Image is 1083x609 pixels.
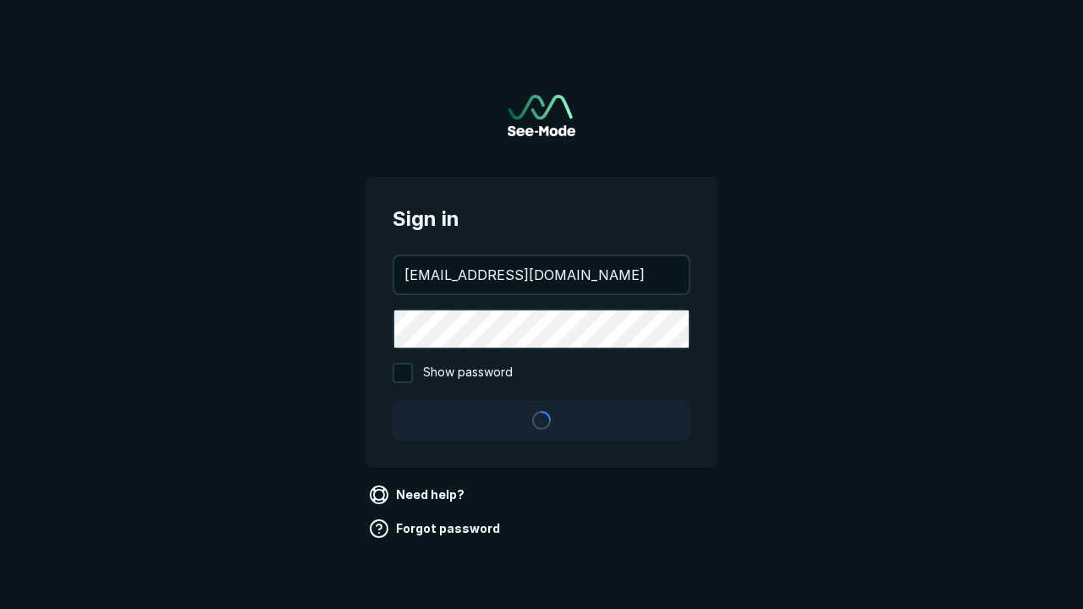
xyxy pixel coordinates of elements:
a: Forgot password [366,515,507,542]
a: Need help? [366,481,471,508]
img: See-Mode Logo [508,95,575,136]
span: Show password [423,363,513,383]
a: Go to sign in [508,95,575,136]
input: your@email.com [394,256,689,294]
span: Sign in [393,204,690,234]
